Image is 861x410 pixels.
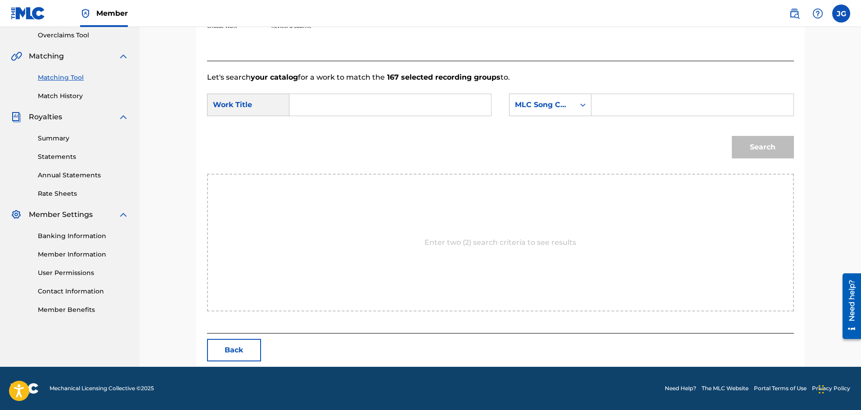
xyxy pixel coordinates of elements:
div: Drag [819,376,824,403]
a: Annual Statements [38,171,129,180]
img: search [789,8,800,19]
img: expand [118,209,129,220]
div: User Menu [832,5,850,23]
span: Member [96,8,128,18]
img: MLC Logo [11,7,45,20]
p: Let's search for a work to match the to. [207,72,794,83]
button: Back [207,339,261,361]
p: Enter two (2) search criteria to see results [424,237,576,248]
a: Match History [38,91,129,101]
img: Royalties [11,112,22,122]
span: Royalties [29,112,62,122]
a: Matching Tool [38,73,129,82]
div: MLC Song Code [515,99,569,110]
a: Rate Sheets [38,189,129,198]
a: Privacy Policy [812,384,850,392]
a: Banking Information [38,231,129,241]
div: Help [809,5,827,23]
img: expand [118,112,129,122]
img: logo [11,383,39,394]
a: Contact Information [38,287,129,296]
img: help [812,8,823,19]
img: Top Rightsholder [80,8,91,19]
a: Statements [38,152,129,162]
strong: 167 selected recording groups [385,73,500,81]
a: Portal Terms of Use [754,384,807,392]
img: Member Settings [11,209,22,220]
a: User Permissions [38,268,129,278]
img: expand [118,51,129,62]
a: Member Benefits [38,305,129,315]
a: Summary [38,134,129,143]
form: Search Form [207,83,794,174]
span: Mechanical Licensing Collective © 2025 [50,384,154,392]
span: Member Settings [29,209,93,220]
img: Matching [11,51,22,62]
span: Matching [29,51,64,62]
strong: your catalog [251,73,298,81]
iframe: Chat Widget [816,367,861,410]
a: The MLC Website [702,384,748,392]
a: Need Help? [665,384,696,392]
a: Member Information [38,250,129,259]
a: Public Search [785,5,803,23]
a: Overclaims Tool [38,31,129,40]
iframe: Resource Center [836,270,861,342]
